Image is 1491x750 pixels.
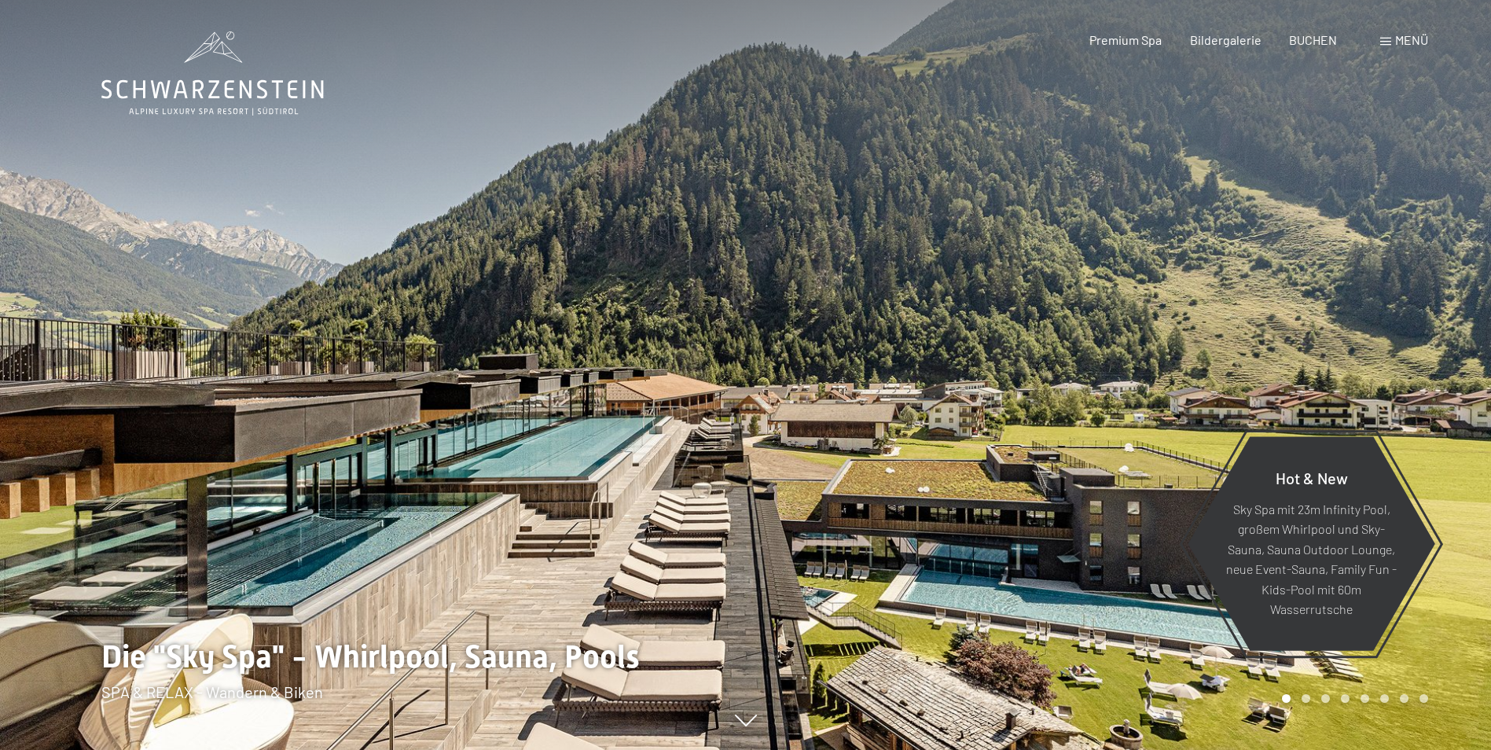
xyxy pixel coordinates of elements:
span: Hot & New [1276,468,1348,487]
div: Carousel Page 4 [1341,694,1350,703]
span: Menü [1395,32,1428,47]
div: Carousel Page 2 [1302,694,1310,703]
div: Carousel Page 8 [1419,694,1428,703]
div: Carousel Page 5 [1361,694,1369,703]
div: Carousel Page 1 (Current Slide) [1282,694,1291,703]
a: BUCHEN [1289,32,1337,47]
a: Bildergalerie [1190,32,1261,47]
a: Premium Spa [1089,32,1162,47]
div: Carousel Page 6 [1380,694,1389,703]
div: Carousel Pagination [1276,694,1428,703]
div: Carousel Page 3 [1321,694,1330,703]
div: Carousel Page 7 [1400,694,1408,703]
a: Hot & New Sky Spa mit 23m Infinity Pool, großem Whirlpool und Sky-Sauna, Sauna Outdoor Lounge, ne... [1187,436,1436,652]
p: Sky Spa mit 23m Infinity Pool, großem Whirlpool und Sky-Sauna, Sauna Outdoor Lounge, neue Event-S... [1226,498,1397,619]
